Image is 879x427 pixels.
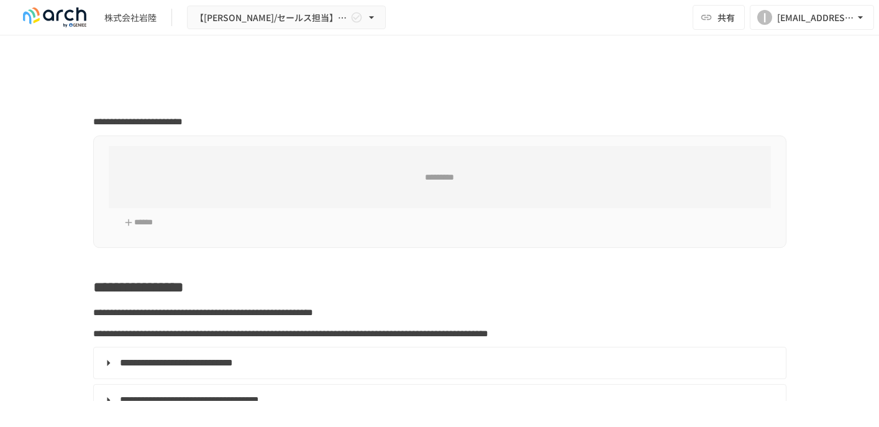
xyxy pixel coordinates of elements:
[717,11,735,24] span: 共有
[757,10,772,25] div: I
[777,10,854,25] div: [EMAIL_ADDRESS][DOMAIN_NAME]
[15,7,94,27] img: logo-default@2x-9cf2c760.svg
[187,6,386,30] button: 【[PERSON_NAME]/セールス担当】株式会社[PERSON_NAME]_初期設定サポート
[750,5,874,30] button: I[EMAIL_ADDRESS][DOMAIN_NAME]
[195,10,348,25] span: 【[PERSON_NAME]/セールス担当】株式会社[PERSON_NAME]_初期設定サポート
[104,11,157,24] div: 株式会社岩陸
[693,5,745,30] button: 共有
